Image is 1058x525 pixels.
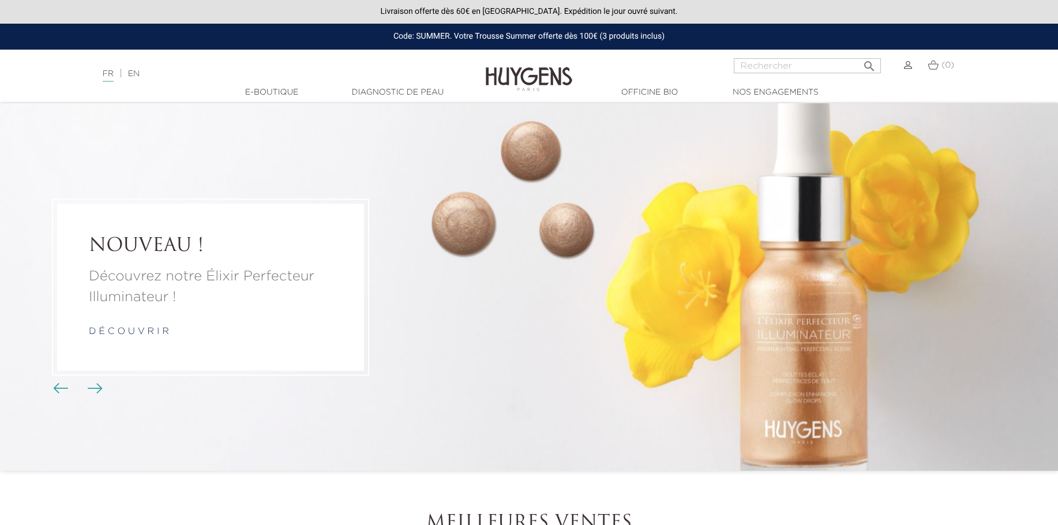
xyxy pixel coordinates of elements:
div: Boutons du carrousel [58,380,95,397]
i:  [862,56,876,70]
a: NOUVEAU ! [89,235,332,257]
span: (0) [941,61,954,69]
a: FR [103,70,114,82]
a: Découvrez notre Élixir Perfecteur Illuminateur ! [89,266,332,307]
a: Nos engagements [718,87,833,99]
a: Officine Bio [592,87,707,99]
a: EN [128,70,140,78]
a: Diagnostic de peau [340,87,455,99]
a: d é c o u v r i r [89,327,169,336]
a: E-Boutique [214,87,329,99]
button:  [859,55,880,70]
div: | [97,67,432,81]
input: Rechercher [734,58,881,73]
img: Huygens [486,48,572,93]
